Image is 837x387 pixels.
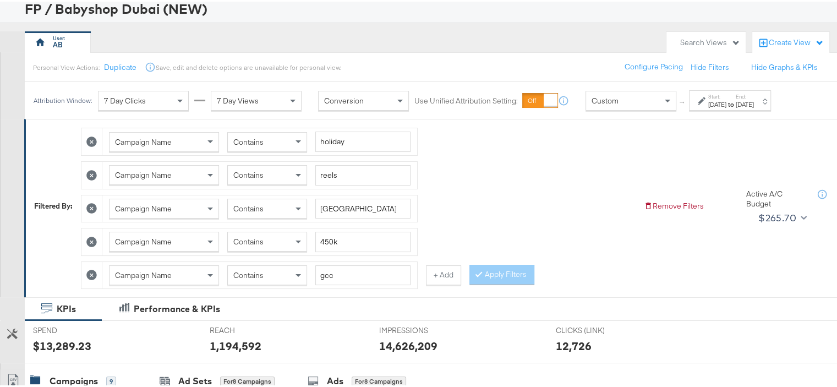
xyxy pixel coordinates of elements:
div: Personal View Actions: [33,62,100,70]
button: Remove Filters [644,199,704,210]
input: Enter a search term [315,230,411,250]
span: IMPRESSIONS [379,324,462,334]
div: Search Views [680,36,740,46]
div: $265.70 [758,208,796,225]
button: + Add [426,264,461,284]
div: Campaigns [50,373,98,386]
div: 14,626,209 [379,336,437,352]
span: Contains [233,168,264,178]
button: Hide Graphs & KPIs [751,61,818,71]
input: Enter a search term [315,130,411,150]
input: Enter a search term [315,264,411,284]
div: Active A/C Budget [746,187,807,208]
label: Use Unified Attribution Setting: [414,94,518,105]
div: 9 [106,375,116,385]
div: Filtered By: [34,199,73,210]
div: Attribution Window: [33,95,92,103]
div: for 8 Campaigns [352,375,406,385]
span: ↑ [677,99,688,103]
span: 7 Day Views [217,94,259,104]
button: $265.70 [754,208,809,225]
input: Enter a search term [315,163,411,184]
div: Ads [327,373,343,386]
button: Duplicate [104,61,136,71]
span: Contains [233,135,264,145]
button: Configure Pacing [617,56,691,75]
div: AB [53,38,63,48]
strong: to [726,99,736,107]
span: SPEND [33,324,116,334]
div: 1,194,592 [210,336,261,352]
span: Campaign Name [115,168,172,178]
div: for 8 Campaigns [220,375,275,385]
span: Custom [592,94,619,104]
div: [DATE] [708,99,726,107]
div: 12,726 [556,336,592,352]
span: Campaign Name [115,235,172,245]
span: Campaign Name [115,202,172,212]
span: Contains [233,202,264,212]
span: Contains [233,235,264,245]
div: Ad Sets [178,373,212,386]
div: Save, edit and delete options are unavailable for personal view. [156,62,341,70]
span: CLICKS (LINK) [556,324,638,334]
button: Hide Filters [691,61,729,71]
div: KPIs [57,301,76,314]
span: Conversion [324,94,364,104]
div: Performance & KPIs [134,301,220,314]
span: REACH [210,324,292,334]
div: $13,289.23 [33,336,91,352]
label: End: [736,91,754,99]
span: Campaign Name [115,135,172,145]
span: Contains [233,269,264,279]
div: [DATE] [736,99,754,107]
span: 7 Day Clicks [104,94,146,104]
div: Create View [769,36,824,47]
label: Start: [708,91,726,99]
span: Campaign Name [115,269,172,279]
input: Enter a search term [315,197,411,217]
